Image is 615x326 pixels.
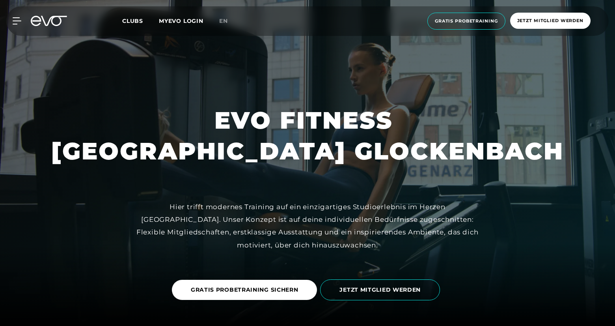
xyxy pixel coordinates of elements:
a: MYEVO LOGIN [159,17,203,24]
div: Hier trifft modernes Training auf ein einzigartiges Studioerlebnis im Herzen [GEOGRAPHIC_DATA]. U... [130,200,485,251]
span: Clubs [122,17,143,24]
span: Jetzt Mitglied werden [517,17,583,24]
span: Gratis Probetraining [435,18,498,24]
a: Jetzt Mitglied werden [508,13,593,30]
a: GRATIS PROBETRAINING SICHERN [172,274,321,306]
span: JETZT MITGLIED WERDEN [339,286,421,294]
a: JETZT MITGLIED WERDEN [320,274,443,306]
a: en [219,17,237,26]
h1: EVO FITNESS [GEOGRAPHIC_DATA] GLOCKENBACH [51,105,564,167]
span: en [219,17,228,24]
a: Clubs [122,17,159,24]
span: GRATIS PROBETRAINING SICHERN [191,286,298,294]
a: Gratis Probetraining [425,13,508,30]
